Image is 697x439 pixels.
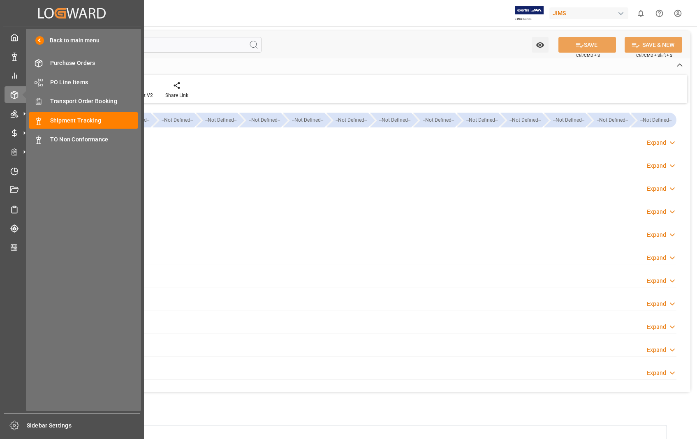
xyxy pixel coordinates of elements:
[532,37,549,53] button: open menu
[5,29,139,45] a: My Cockpit
[639,113,672,127] div: --Not Defined--
[576,52,600,58] span: Ctrl/CMD + S
[5,163,139,179] a: Timeslot Management V2
[647,369,666,377] div: Expand
[465,113,498,127] div: --Not Defined--
[650,4,669,23] button: Help Center
[5,239,139,255] a: CO2 Calculator
[370,113,412,127] div: --Not Defined--
[29,74,138,90] a: PO Line Items
[632,4,650,23] button: show 0 new notifications
[109,113,151,127] div: --Not Defined--
[647,323,666,331] div: Expand
[631,113,676,127] div: --Not Defined--
[50,59,139,67] span: Purchase Orders
[5,67,139,83] a: My Reports
[5,48,139,64] a: Data Management
[327,113,368,127] div: --Not Defined--
[587,113,629,127] div: --Not Defined--
[5,220,139,236] a: Tracking Shipment
[500,113,542,127] div: --Not Defined--
[335,113,368,127] div: --Not Defined--
[558,37,616,53] button: SAVE
[544,113,586,127] div: --Not Defined--
[549,7,628,19] div: JIMS
[29,112,138,128] a: Shipment Tracking
[50,135,139,144] span: TO Non Conformance
[29,55,138,71] a: Purchase Orders
[509,113,542,127] div: --Not Defined--
[196,113,238,127] div: --Not Defined--
[29,132,138,148] a: TO Non Conformance
[515,6,544,21] img: Exertis%20JAM%20-%20Email%20Logo.jpg_1722504956.jpg
[161,113,194,127] div: --Not Defined--
[5,201,139,217] a: Sailing Schedules
[38,37,262,53] input: Search Fields
[647,254,666,262] div: Expand
[549,5,632,21] button: JIMS
[204,113,238,127] div: --Not Defined--
[647,208,666,216] div: Expand
[457,113,498,127] div: --Not Defined--
[27,421,141,430] span: Sidebar Settings
[636,52,672,58] span: Ctrl/CMD + Shift + S
[647,300,666,308] div: Expand
[647,139,666,147] div: Expand
[421,113,455,127] div: --Not Defined--
[50,116,139,125] span: Shipment Tracking
[647,185,666,193] div: Expand
[413,113,455,127] div: --Not Defined--
[378,113,412,127] div: --Not Defined--
[239,113,281,127] div: --Not Defined--
[595,113,629,127] div: --Not Defined--
[44,36,100,45] span: Back to main menu
[552,113,586,127] div: --Not Defined--
[625,37,682,53] button: SAVE & NEW
[5,182,139,198] a: Document Management
[647,346,666,354] div: Expand
[29,93,138,109] a: Transport Order Booking
[647,231,666,239] div: Expand
[50,78,139,87] span: PO Line Items
[647,277,666,285] div: Expand
[283,113,324,127] div: --Not Defined--
[248,113,281,127] div: --Not Defined--
[50,97,139,106] span: Transport Order Booking
[291,113,324,127] div: --Not Defined--
[153,113,194,127] div: --Not Defined--
[647,162,666,170] div: Expand
[165,92,188,99] div: Share Link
